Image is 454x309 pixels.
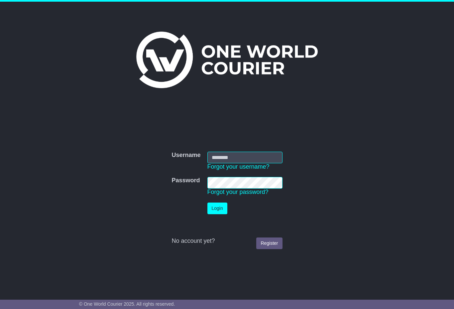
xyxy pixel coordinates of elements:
[171,152,200,159] label: Username
[79,301,175,307] span: © One World Courier 2025. All rights reserved.
[207,189,269,195] a: Forgot your password?
[171,237,282,245] div: No account yet?
[136,32,318,88] img: One World
[207,163,270,170] a: Forgot your username?
[256,237,282,249] a: Register
[171,177,200,184] label: Password
[207,203,227,214] button: Login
